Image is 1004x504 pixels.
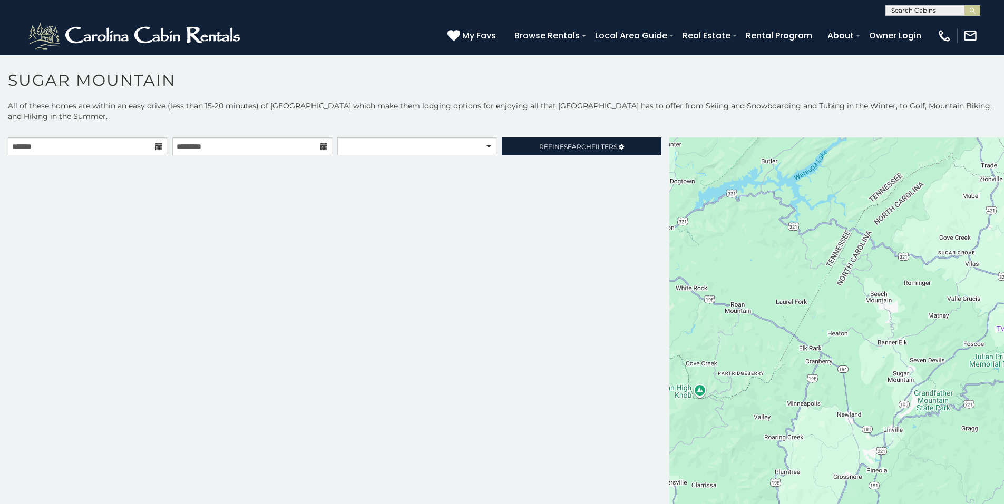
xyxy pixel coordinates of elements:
a: About [822,26,859,45]
a: My Favs [447,29,499,43]
a: Browse Rentals [509,26,585,45]
img: phone-regular-white.png [937,28,952,43]
img: White-1-2.png [26,20,245,52]
a: RefineSearchFilters [502,137,661,155]
a: Real Estate [677,26,736,45]
span: Search [564,143,591,151]
span: My Favs [462,29,496,42]
a: Owner Login [864,26,927,45]
a: Rental Program [740,26,817,45]
img: mail-regular-white.png [963,28,978,43]
a: Local Area Guide [590,26,672,45]
span: Refine Filters [539,143,617,151]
